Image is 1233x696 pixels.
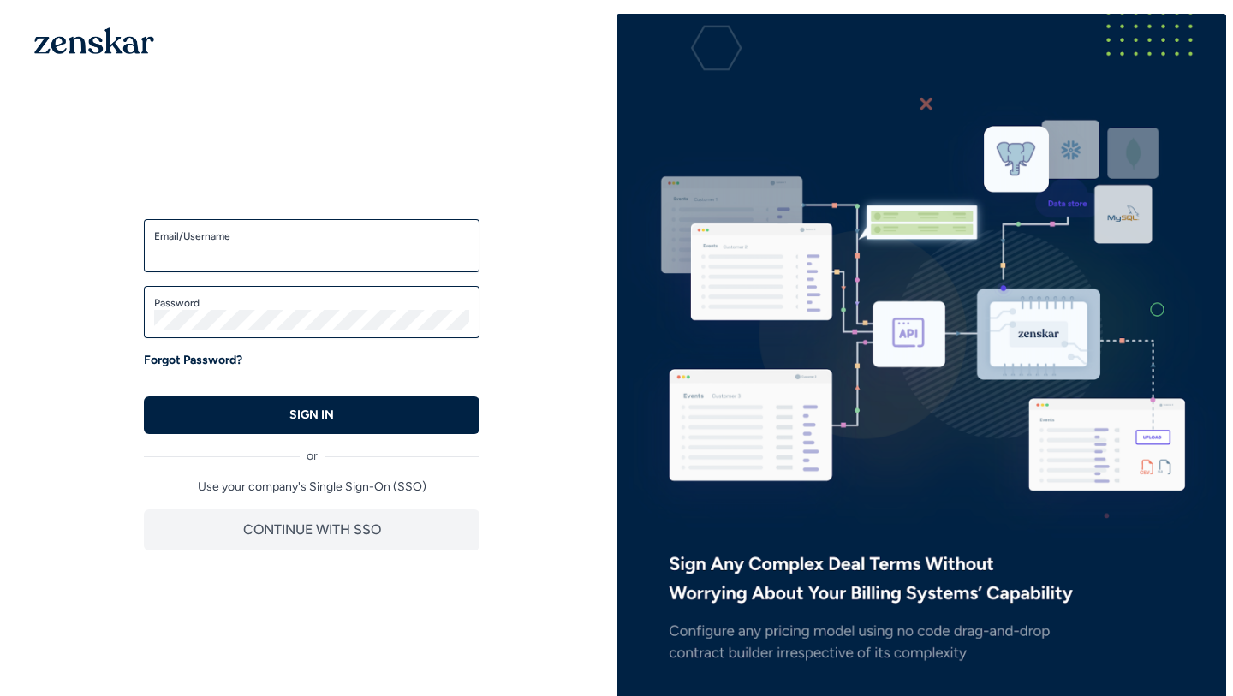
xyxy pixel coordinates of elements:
[144,434,479,465] div: or
[144,479,479,496] p: Use your company's Single Sign-On (SSO)
[144,509,479,550] button: CONTINUE WITH SSO
[154,229,469,243] label: Email/Username
[144,396,479,434] button: SIGN IN
[289,407,334,424] p: SIGN IN
[144,352,242,369] a: Forgot Password?
[34,27,154,54] img: 1OGAJ2xQqyY4LXKgY66KYq0eOWRCkrZdAb3gUhuVAqdWPZE9SRJmCz+oDMSn4zDLXe31Ii730ItAGKgCKgCCgCikA4Av8PJUP...
[154,296,469,310] label: Password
